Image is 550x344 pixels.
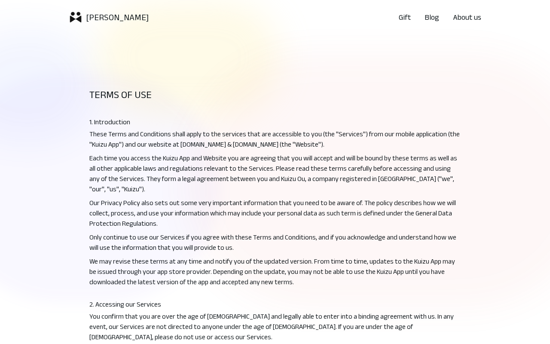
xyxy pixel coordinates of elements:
[453,11,481,23] a: About us
[89,198,461,229] p: Our Privacy Policy also sets out some very important information that you need to be aware of. Th...
[69,10,82,24] img: logoicon
[89,153,461,194] p: Each time you access the Kuizu App and Website you are agreeing that you will accept and will be ...
[425,11,439,23] a: Blog
[399,11,411,23] a: Gift
[89,289,461,310] p: 2. Accessing our Services
[69,10,149,24] a: logoicon[PERSON_NAME]
[86,11,149,23] p: [PERSON_NAME]
[89,107,461,127] p: 1. Introduction
[89,129,461,150] p: These Terms and Conditions shall apply to the services that are accessible to you (the "Services"...
[89,256,461,287] p: We may revise these terms at any time and notify you of the updated version. From time to time, u...
[89,232,461,253] p: Only continue to use our Services if you agree with these Terms and Conditions, and if you acknow...
[89,311,461,342] p: You confirm that you are over the age of [DEMOGRAPHIC_DATA] and legally able to enter into a bind...
[89,83,461,107] h1: Terms of use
